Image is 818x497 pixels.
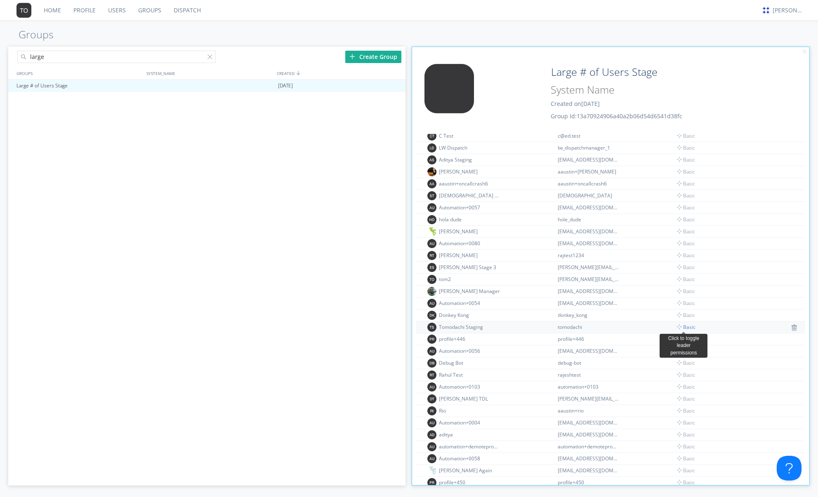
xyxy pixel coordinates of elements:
[439,300,501,307] div: Automation+0054
[548,82,681,98] input: System Name
[439,168,501,175] div: [PERSON_NAME]
[439,395,501,402] div: [PERSON_NAME] TDL
[551,100,600,108] span: Created on
[558,192,620,199] div: [DEMOGRAPHIC_DATA]
[677,168,695,175] span: Basic
[427,359,436,368] img: 373638.png
[558,443,620,450] div: automation+demotepromote+1745265458
[773,6,804,14] div: [PERSON_NAME]
[427,323,436,332] img: 373638.png
[439,335,501,342] div: profile+446
[439,359,501,366] div: Debug Bot
[439,228,501,235] div: [PERSON_NAME]
[427,478,436,487] img: 373638.png
[558,228,620,235] div: [EMAIL_ADDRESS][DOMAIN_NAME]
[558,180,620,187] div: aaustin+oncallcrash6
[17,51,216,63] input: Search groups
[677,467,695,474] span: Basic
[427,167,436,176] img: a3b7bcca2bcb45b99072d328b7ccb61c
[558,252,620,259] div: rajtest1234
[427,191,436,200] img: 373638.png
[427,215,436,224] img: 373638.png
[801,49,807,55] img: cancel.svg
[558,467,620,474] div: [EMAIL_ADDRESS][DOMAIN_NAME]
[439,180,501,187] div: aaustin+oncallcrash6
[677,359,695,366] span: Basic
[427,382,436,392] img: 373638.png
[558,276,620,283] div: [PERSON_NAME][EMAIL_ADDRESS][DOMAIN_NAME]
[558,359,620,366] div: debug-bot
[427,394,436,403] img: 373638.png
[439,407,501,414] div: Rio
[677,312,695,319] span: Basic
[558,144,620,151] div: lw_dispatchmanager_1
[558,395,620,402] div: [PERSON_NAME][EMAIL_ADDRESS][DOMAIN_NAME]
[427,155,436,164] img: 373638.png
[677,132,695,139] span: Basic
[558,156,620,163] div: [EMAIL_ADDRESS][DOMAIN_NAME]
[558,431,620,438] div: [EMAIL_ADDRESS][DOMAIN_NAME]
[548,64,681,80] input: Group Name
[677,479,695,486] span: Basic
[427,466,436,475] img: f083c1ffd4224811ae9597a315d4cb51
[345,51,401,63] div: Create Group
[761,6,771,15] img: c330c3ba385d4e5d80051422fb06f8d0
[439,144,501,151] div: LW Dispatch
[677,431,695,438] span: Basic
[427,430,436,439] img: 373638.png
[427,454,436,463] img: 373638.png
[558,347,620,354] div: [EMAIL_ADDRESS][DOMAIN_NAME]
[677,383,695,390] span: Basic
[439,156,501,163] div: Aditya Staging
[663,335,704,356] div: Click to toggle leader permissions
[439,479,501,486] div: profile+450
[558,216,620,223] div: hole_dude
[558,168,620,175] div: aaustin+[PERSON_NAME]
[427,442,436,451] img: 373638.png
[427,335,436,344] img: 373638.png
[8,80,405,92] a: Large # of Users Stage[DATE]
[439,192,501,199] div: [DEMOGRAPHIC_DATA] Test
[677,156,695,163] span: Basic
[427,299,436,308] img: 373638.png
[427,418,436,427] img: 373638.png
[558,479,620,486] div: profile+450
[677,264,695,271] span: Basic
[581,100,600,108] span: [DATE]
[677,228,695,235] span: Basic
[677,419,695,426] span: Basic
[144,67,275,79] div: SYSTEM_NAME
[677,288,695,295] span: Basic
[558,264,620,271] div: [PERSON_NAME][EMAIL_ADDRESS][DOMAIN_NAME]
[439,276,501,283] div: tom2
[791,324,797,331] img: icon-trash.svg
[439,371,501,378] div: Rahul Test
[677,216,695,223] span: Basic
[677,252,695,259] span: Basic
[427,251,436,260] img: 373638.png
[427,131,436,141] img: 373638.png
[14,67,142,79] div: GROUPS
[677,407,695,414] span: Basic
[677,240,695,247] span: Basic
[558,419,620,426] div: [EMAIL_ADDRESS][DOMAIN_NAME]
[558,312,620,319] div: donkey_kong
[558,132,620,139] div: c@ed.test
[427,287,436,296] img: 592c121a85224758ad7d1fc44e9eebbd
[439,252,501,259] div: [PERSON_NAME]
[275,67,406,79] div: CREATED
[439,455,501,462] div: Automation+0058
[427,370,436,380] img: 373638.png
[677,395,695,402] span: Basic
[14,80,144,92] div: Large # of Users Stage
[677,276,695,283] span: Basic
[427,239,436,248] img: 373638.png
[439,443,501,450] div: automation+demotepromote+1745265458
[677,144,695,151] span: Basic
[558,324,620,331] div: tomodachi
[427,275,436,284] img: 373638.png
[439,264,501,271] div: [PERSON_NAME] Stage 3
[418,64,480,113] img: 373638.png
[677,443,695,450] span: Basic
[439,204,501,211] div: Automation+0057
